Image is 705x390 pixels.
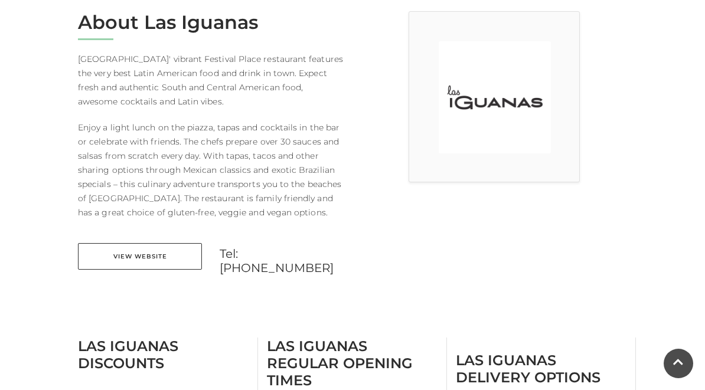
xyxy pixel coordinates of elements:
a: View Website [78,243,202,270]
h2: About Las Iguanas [78,11,344,34]
a: Tel: [PHONE_NUMBER] [220,247,344,275]
h3: Las Iguanas Regular Opening Times [267,337,438,389]
h3: Las Iguanas Delivery Options [456,352,626,386]
p: [GEOGRAPHIC_DATA]' vibrant Festival Place restaurant features the very best Latin American food a... [78,52,344,109]
p: Enjoy a light lunch on the piazza, tapas and cocktails in the bar or celebrate with friends. The ... [78,120,344,219]
h3: Las Iguanas Discounts [78,337,249,372]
